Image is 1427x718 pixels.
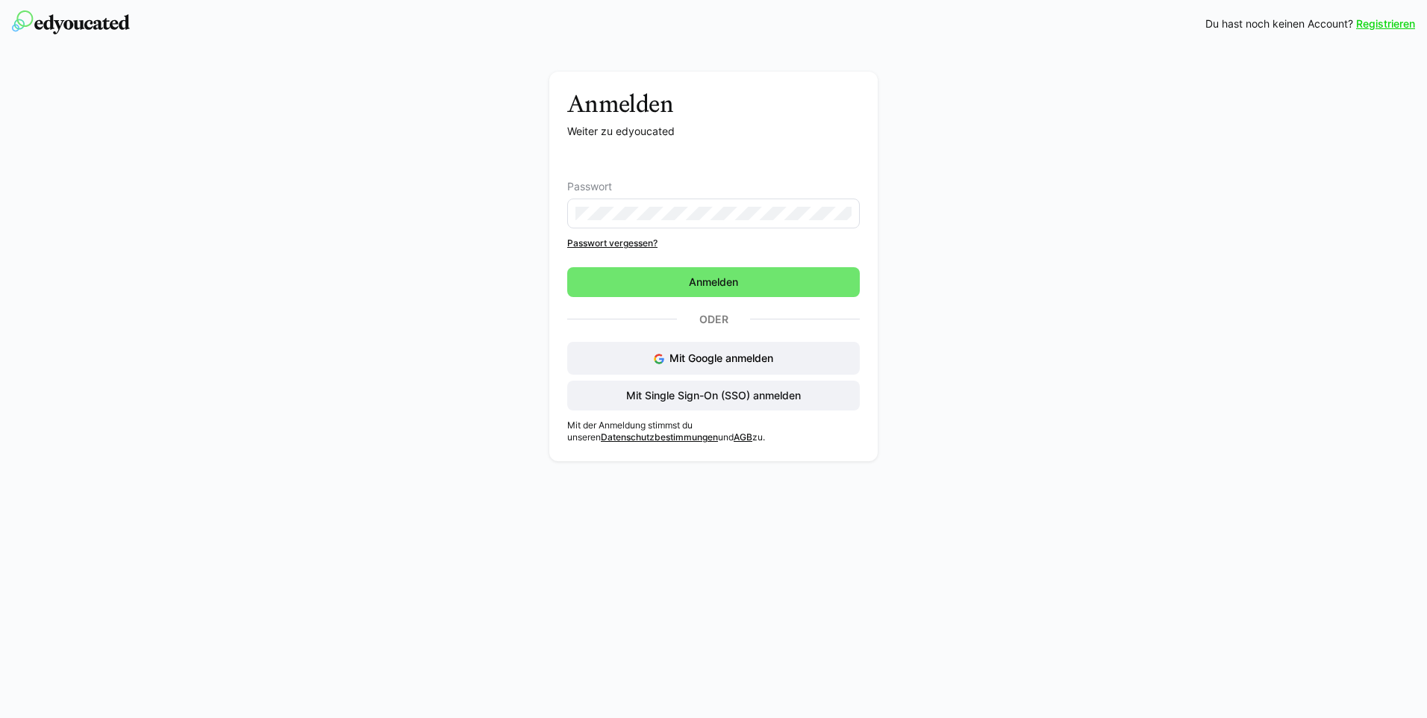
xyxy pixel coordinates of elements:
[624,388,803,403] span: Mit Single Sign-On (SSO) anmelden
[12,10,130,34] img: edyoucated
[1356,16,1415,31] a: Registrieren
[1205,16,1353,31] span: Du hast noch keinen Account?
[677,309,750,330] p: Oder
[567,267,860,297] button: Anmelden
[567,381,860,410] button: Mit Single Sign-On (SSO) anmelden
[734,431,752,443] a: AGB
[669,352,773,364] span: Mit Google anmelden
[567,237,860,249] a: Passwort vergessen?
[567,342,860,375] button: Mit Google anmelden
[567,419,860,443] p: Mit der Anmeldung stimmst du unseren und zu.
[687,275,740,290] span: Anmelden
[567,90,860,118] h3: Anmelden
[567,124,860,139] p: Weiter zu edyoucated
[567,181,612,193] span: Passwort
[601,431,718,443] a: Datenschutzbestimmungen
